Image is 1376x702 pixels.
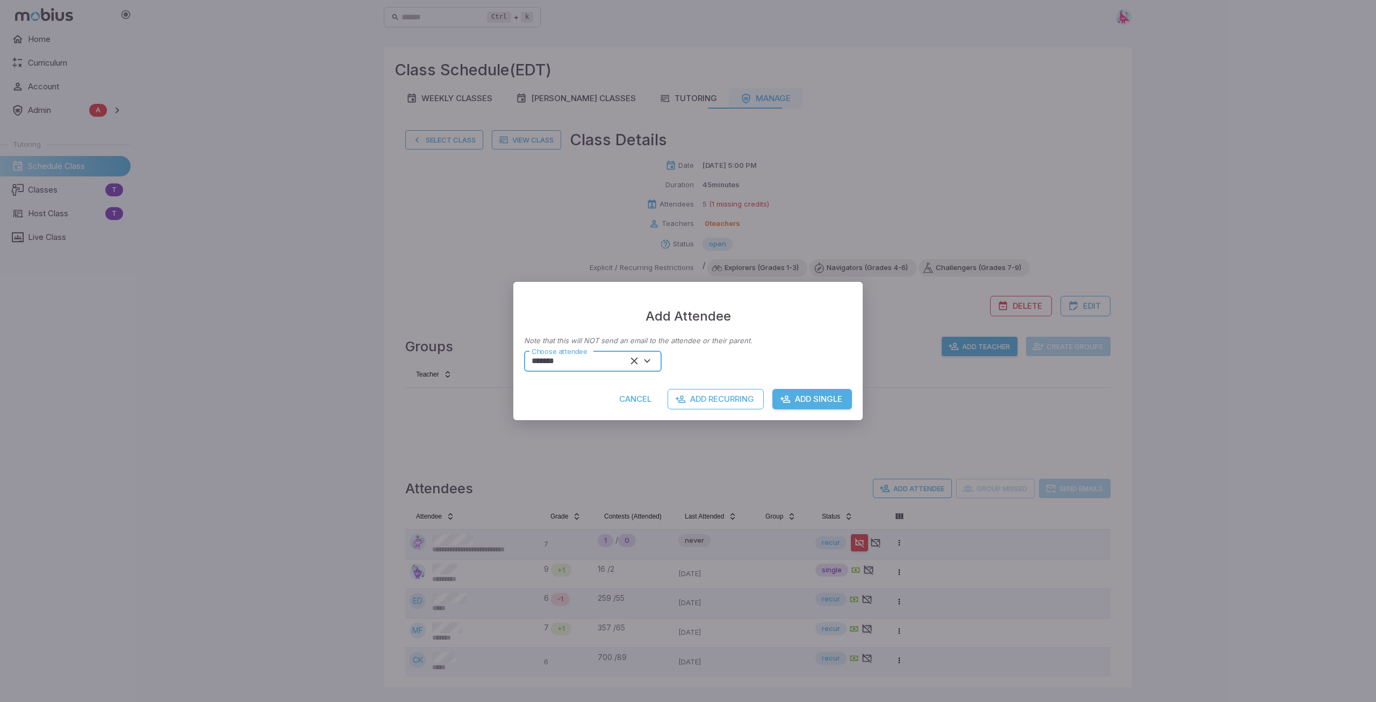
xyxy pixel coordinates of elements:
[772,389,852,409] button: Add Single
[532,346,587,357] label: Choose attendee
[612,389,659,409] button: Cancel
[513,282,863,336] h2: Add Attendee
[668,389,764,409] button: Add Recurring
[627,354,641,368] button: Clear
[524,336,852,346] p: Note that this will NOT send an email to the attendee or their parent.
[640,354,654,368] button: Open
